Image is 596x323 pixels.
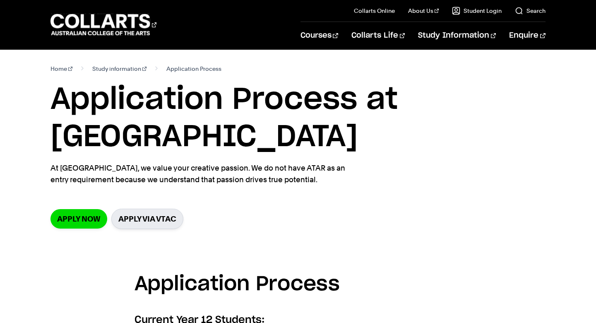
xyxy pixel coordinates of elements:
h3: Application Process [135,269,461,301]
div: Go to homepage [50,13,156,36]
a: Enquire [509,22,545,49]
a: Apply via VTAC [111,209,183,229]
a: Search [515,7,546,15]
h1: Application Process at [GEOGRAPHIC_DATA] [50,81,545,156]
a: Collarts Online [354,7,395,15]
a: About Us [408,7,439,15]
span: Application Process [166,63,221,75]
a: Apply now [50,209,107,229]
a: Student Login [452,7,502,15]
a: Courses [300,22,338,49]
a: Collarts Life [351,22,405,49]
a: Study information [92,63,147,75]
a: Study Information [418,22,496,49]
a: Home [50,63,72,75]
p: At [GEOGRAPHIC_DATA], we value your creative passion. We do not have ATAR as an entry requirement... [50,162,353,186]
